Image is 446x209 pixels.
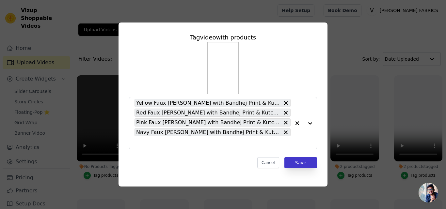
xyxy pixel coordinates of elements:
[136,118,281,127] span: Pink Faux [PERSON_NAME] with Bandhej Print & Kutchi Patch Work – Elegant Ethnic Wear (User can ad...
[136,99,281,107] span: Yellow Faux [PERSON_NAME] with Bandhej Print & Kutchi Patch Work – Elegant Ethnic Wear (User can ...
[284,157,317,168] button: Save
[419,183,438,202] a: Open chat
[136,109,281,117] span: Red Faux [PERSON_NAME] with Bandhej Print & Kutchi Patch Work – Elegant Ethnic Wear (User can adj...
[136,128,281,136] span: Navy Faux [PERSON_NAME] with Bandhej Print & Kutchi Patch Work – Elegant Ethnic Wear (User can ad...
[129,33,317,42] div: Tag video with products
[257,157,279,168] button: Cancel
